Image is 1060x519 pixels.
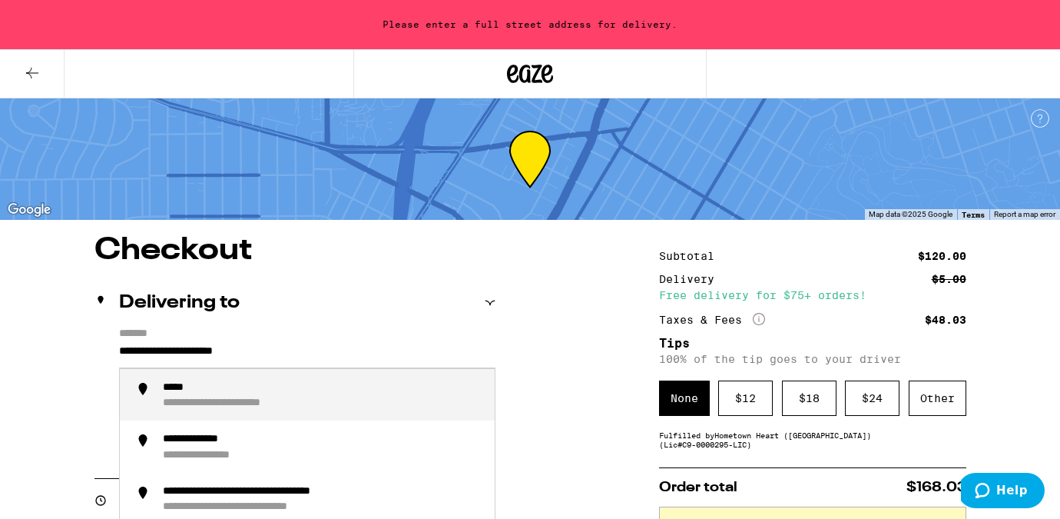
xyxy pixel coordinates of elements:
[782,381,836,416] div: $ 18
[906,481,966,494] span: $168.03
[4,200,55,220] a: Open this area in Google Maps (opens a new window)
[962,210,985,219] a: Terms
[659,481,737,494] span: Order total
[659,431,966,449] div: Fulfilled by Hometown Heart ([GEOGRAPHIC_DATA]) (Lic# C9-0000295-LIC )
[845,381,899,416] div: $ 24
[659,338,966,350] h5: Tips
[659,290,966,301] div: Free delivery for $75+ orders!
[659,313,765,327] div: Taxes & Fees
[659,353,966,365] p: 100% of the tip goes to your driver
[961,473,1045,511] iframe: Opens a widget where you can find more information
[659,274,725,284] div: Delivery
[925,314,966,325] div: $48.03
[869,210,952,218] span: Map data ©2025 Google
[659,381,710,416] div: None
[918,251,966,261] div: $120.00
[4,200,55,220] img: Google
[909,381,966,416] div: Other
[94,235,495,266] h1: Checkout
[718,381,773,416] div: $ 12
[119,294,240,312] h2: Delivering to
[932,274,966,284] div: $5.00
[994,210,1055,218] a: Report a map error
[659,251,725,261] div: Subtotal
